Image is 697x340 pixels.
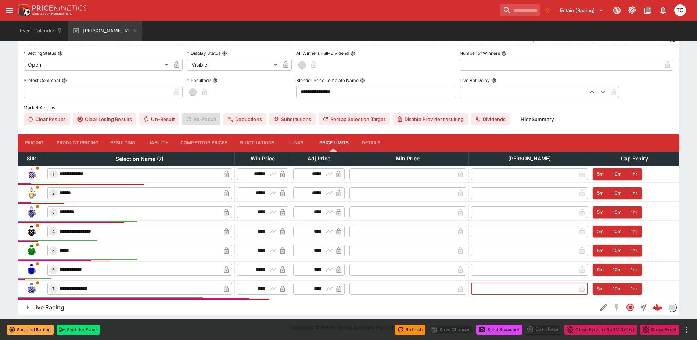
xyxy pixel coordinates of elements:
button: Clear Losing Results [73,113,136,125]
button: Price Limits [313,134,355,152]
button: open drawer [3,4,16,17]
h6: Live Racing [32,304,64,311]
svg: Closed [626,303,635,312]
a: d30d7c29-e836-4a7a-a886-9b1268c627fe [650,300,665,315]
img: runner 7 [26,283,37,295]
button: Details [355,134,388,152]
p: Number of Winners [460,50,500,56]
div: outlined primary button group [593,264,642,276]
button: Edit Detail [597,301,610,314]
div: outlined primary button group [593,168,642,180]
button: 10 minutes before event start [608,264,626,276]
button: Pricing [18,134,51,152]
div: d30d7c29-e836-4a7a-a886-9b1268c627fe [652,302,662,312]
img: PriceKinetics [32,5,87,11]
button: 1 hour before event start [626,283,642,295]
img: runner 5 [26,245,37,256]
img: PriceKinetics Logo [16,3,31,18]
div: outlined primary button group [593,283,642,295]
button: Number of Winners [502,51,507,56]
button: [PERSON_NAME] R1 [68,21,142,41]
span: Re-Result [182,113,220,125]
button: 5 minutes before event start [593,206,608,218]
span: Selection Name (7) [108,155,172,163]
button: 5 minutes before event start [593,187,608,199]
button: 10 minutes before event start [608,168,626,180]
button: Product Pricing [51,134,104,152]
button: Live Racing [18,300,597,315]
p: Blender Price Template Name [296,77,359,84]
th: Cap Expiry [590,152,679,166]
button: Connected to PK [610,4,624,17]
button: Notifications [657,4,670,17]
button: Live Bet Delay [491,78,496,83]
span: 7 [51,286,56,291]
div: outlined primary button group [593,245,642,256]
button: Remap Selection Target [319,113,390,125]
p: All Winners Full-Dividend [296,50,349,56]
button: All Winners Full-Dividend [350,51,355,56]
button: Display Status [222,51,227,56]
button: Toggle light/dark mode [626,4,639,17]
button: Fluctuations [234,134,281,152]
img: runner 6 [26,264,37,276]
button: Select Tenant [556,4,608,16]
button: Betting Status [58,51,63,56]
img: runner 3 [26,206,37,218]
button: 1 hour before event start [626,206,642,218]
img: runner 4 [26,226,37,237]
button: Thomas OConnor [672,2,688,18]
th: Win Price [234,152,291,166]
button: Close Event (+3s TV Delay) [564,325,637,335]
span: 3 [51,210,56,215]
span: 4 [51,229,56,234]
button: Start the Event [57,325,100,335]
img: logo-cerberus--red.svg [652,302,662,312]
button: 1 hour before event start [626,226,642,237]
button: Send Snapshot [476,325,522,335]
div: Visible [187,59,280,71]
button: Suspend Betting [7,325,54,335]
button: Links [280,134,313,152]
div: outlined primary button group [593,206,642,218]
button: Un-Result [139,113,179,125]
button: Competitor Prices [175,134,234,152]
div: split button [525,324,561,334]
button: Deductions [223,113,266,125]
p: Live Bet Delay [460,77,490,84]
button: No Bookmarks [542,4,553,16]
button: 10 minutes before event start [608,245,626,256]
button: Closed [624,301,637,314]
button: Resulted? [212,78,218,83]
div: Thomas OConnor [674,4,686,16]
span: 1 [51,171,56,177]
th: [PERSON_NAME] [468,152,590,166]
button: Protest Comment [62,78,67,83]
button: Disable Provider resulting [393,113,468,125]
div: outlined primary button group [593,187,642,199]
p: Betting Status [24,50,56,56]
button: 1 hour before event start [626,245,642,256]
button: Clear Results [24,113,70,125]
button: 5 minutes before event start [593,245,608,256]
button: SGM Disabled [610,301,624,314]
button: Liability [141,134,175,152]
button: 5 minutes before event start [593,264,608,276]
span: 5 [51,248,56,253]
img: liveracing [668,303,676,311]
button: 1 hour before event start [626,187,642,199]
button: Event Calendar [15,21,67,41]
div: outlined primary button group [593,226,642,237]
button: Blender Price Template Name [360,78,365,83]
th: Silk [18,152,45,166]
button: 10 minutes before event start [608,187,626,199]
p: Resulted? [187,77,211,84]
button: 1 hour before event start [626,168,642,180]
span: 2 [51,191,56,196]
button: Dividends [471,113,510,125]
img: runner 2 [26,187,37,199]
p: Display Status [187,50,220,56]
button: Substitutions [269,113,316,125]
img: runner 1 [26,168,37,180]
